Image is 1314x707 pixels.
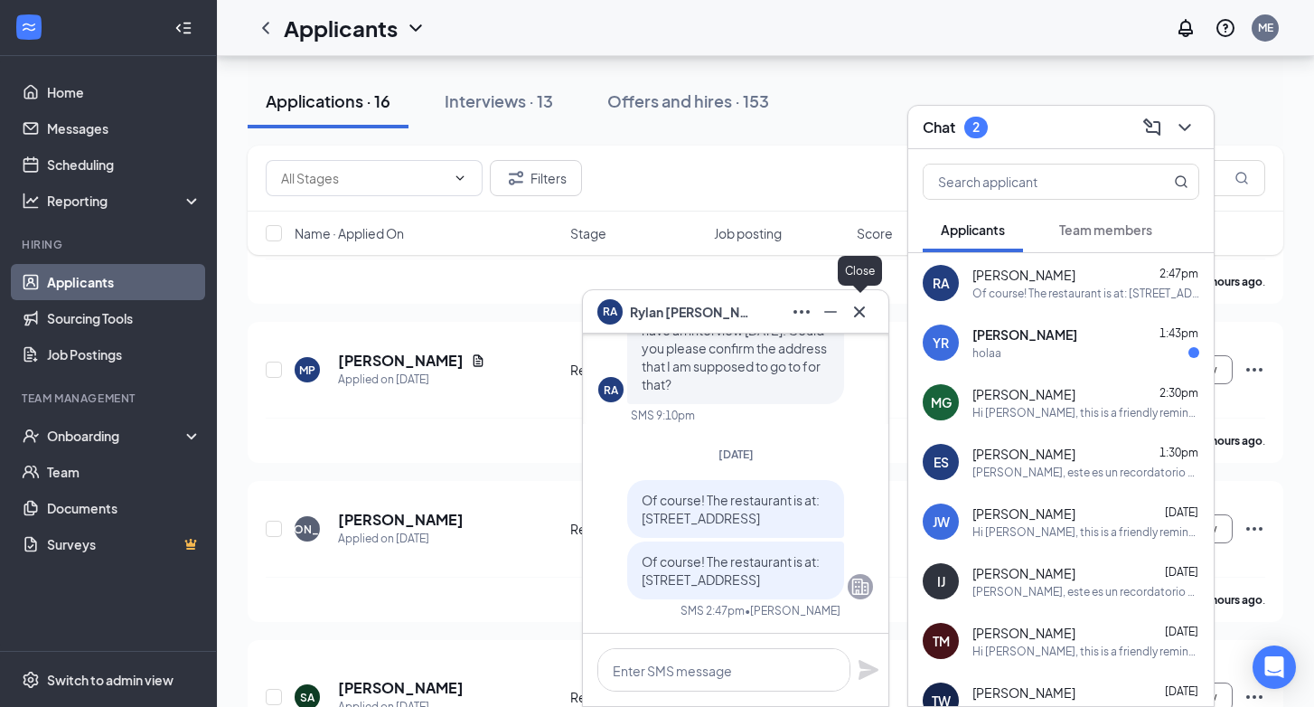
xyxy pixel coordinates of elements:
[933,513,950,531] div: JW
[630,302,756,322] span: Rylan [PERSON_NAME]
[174,19,192,37] svg: Collapse
[1141,117,1163,138] svg: ComposeMessage
[972,564,1075,582] span: [PERSON_NAME]
[972,405,1199,420] div: Hi [PERSON_NAME], this is a friendly reminder. Your interview with [DEMOGRAPHIC_DATA]-fil-A for (...
[47,427,186,445] div: Onboarding
[972,325,1077,344] span: [PERSON_NAME]
[47,110,202,146] a: Messages
[47,146,202,183] a: Scheduling
[284,13,398,43] h1: Applicants
[47,671,174,689] div: Switch to admin view
[1197,593,1262,607] b: 19 hours ago
[22,391,198,406] div: Team Management
[255,17,277,39] svg: ChevronLeft
[972,119,980,135] div: 2
[1170,113,1199,142] button: ChevronDown
[1165,565,1198,579] span: [DATE]
[20,18,38,36] svg: WorkstreamLogo
[47,192,202,210] div: Reporting
[1244,518,1265,540] svg: Ellipses
[933,632,950,650] div: TM
[1175,17,1197,39] svg: Notifications
[1165,505,1198,519] span: [DATE]
[490,160,582,196] button: Filter Filters
[937,572,945,590] div: IJ
[471,353,485,368] svg: Document
[1244,359,1265,381] svg: Ellipses
[680,603,745,618] div: SMS 2:47pm
[47,454,202,490] a: Team
[787,297,816,326] button: Ellipses
[1138,113,1167,142] button: ComposeMessage
[745,603,840,618] span: • [PERSON_NAME]
[972,624,1075,642] span: [PERSON_NAME]
[642,492,820,526] span: Of course! The restaurant is at: [STREET_ADDRESS]
[1159,326,1198,340] span: 1:43pm
[845,297,874,326] button: Cross
[972,644,1199,659] div: Hi [PERSON_NAME], this is a friendly reminder. Please select an interview time slot for your (Ext...
[1159,386,1198,400] span: 2:30pm
[338,678,464,698] h5: [PERSON_NAME]
[972,266,1075,284] span: [PERSON_NAME]
[22,237,198,252] div: Hiring
[1197,434,1262,448] b: 19 hours ago
[453,171,467,185] svg: ChevronDown
[816,297,845,326] button: Minimize
[300,690,314,705] div: SA
[1165,684,1198,698] span: [DATE]
[972,683,1075,702] span: [PERSON_NAME]
[972,504,1075,523] span: [PERSON_NAME]
[47,74,202,110] a: Home
[281,168,446,188] input: All Stages
[972,445,1075,463] span: [PERSON_NAME]
[972,345,1001,361] div: holaa
[924,165,1138,199] input: Search applicant
[570,224,606,242] span: Stage
[338,371,485,389] div: Applied on [DATE]
[22,192,40,210] svg: Analysis
[642,304,827,392] span: Hello, this is [PERSON_NAME], I have an interview [DATE]. Could you please confirm the address th...
[295,224,404,242] span: Name · Applied On
[1165,625,1198,638] span: [DATE]
[47,336,202,372] a: Job Postings
[857,224,893,242] span: Score
[338,510,464,530] h5: [PERSON_NAME]
[933,334,949,352] div: YR
[266,90,390,112] div: Applications · 16
[47,300,202,336] a: Sourcing Tools
[631,408,695,423] div: SMS 9:10pm
[849,576,871,598] svg: Company
[1174,117,1196,138] svg: ChevronDown
[22,427,40,445] svg: UserCheck
[972,385,1075,403] span: [PERSON_NAME]
[47,264,202,300] a: Applicants
[820,301,841,323] svg: Minimize
[570,520,703,538] div: Review Stage
[1159,267,1198,280] span: 2:47pm
[718,448,754,461] span: [DATE]
[849,301,870,323] svg: Cross
[714,224,782,242] span: Job posting
[604,382,618,398] div: RA
[972,584,1199,599] div: [PERSON_NAME], este es un recordatorio amistoso. Su entrevista con [DEMOGRAPHIC_DATA]-fil-A para ...
[607,90,769,112] div: Offers and hires · 153
[791,301,812,323] svg: Ellipses
[923,118,955,137] h3: Chat
[570,361,703,379] div: Review Stage
[299,363,315,378] div: MP
[1197,275,1262,288] b: 12 hours ago
[405,17,427,39] svg: ChevronDown
[933,274,950,292] div: RA
[838,256,882,286] div: Close
[858,659,879,681] button: Plane
[261,522,354,537] div: [PERSON_NAME]
[1059,222,1152,238] span: Team members
[22,671,40,689] svg: Settings
[338,351,464,371] h5: [PERSON_NAME]
[1234,171,1249,185] svg: MagnifyingGlass
[1258,20,1273,35] div: ME
[1159,446,1198,459] span: 1:30pm
[445,90,553,112] div: Interviews · 13
[1253,646,1296,689] div: Open Intercom Messenger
